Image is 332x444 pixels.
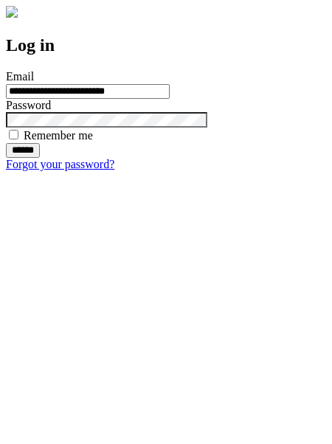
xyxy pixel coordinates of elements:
[24,129,93,142] label: Remember me
[6,99,51,111] label: Password
[6,6,18,18] img: logo-4e3dc11c47720685a147b03b5a06dd966a58ff35d612b21f08c02c0306f2b779.png
[6,158,114,170] a: Forgot your password?
[6,35,326,55] h2: Log in
[6,70,34,83] label: Email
